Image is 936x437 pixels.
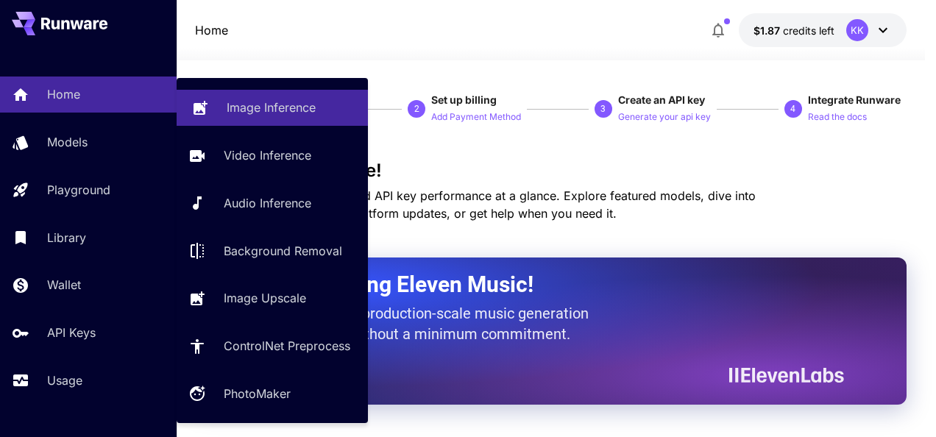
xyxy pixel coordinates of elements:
[431,93,497,106] span: Set up billing
[47,324,96,341] p: API Keys
[177,90,368,126] a: Image Inference
[754,23,834,38] div: $1.87277
[600,102,606,116] p: 3
[754,24,783,37] span: $1.87
[47,85,80,103] p: Home
[224,289,306,307] p: Image Upscale
[195,21,228,39] nav: breadcrumb
[177,280,368,316] a: Image Upscale
[47,181,110,199] p: Playground
[177,376,368,412] a: PhotoMaker
[431,110,521,124] p: Add Payment Method
[47,372,82,389] p: Usage
[414,102,419,116] p: 2
[195,21,228,39] p: Home
[177,185,368,221] a: Audio Inference
[224,385,291,402] p: PhotoMaker
[783,24,834,37] span: credits left
[224,337,350,355] p: ControlNet Preprocess
[224,194,311,212] p: Audio Inference
[195,160,906,181] h3: Welcome to Runware!
[47,229,86,246] p: Library
[195,188,756,221] span: Check out your usage stats and API key performance at a glance. Explore featured models, dive int...
[227,99,316,116] p: Image Inference
[739,13,907,47] button: $1.87277
[232,303,600,344] p: The only way to get production-scale music generation from Eleven Labs without a minimum commitment.
[177,328,368,364] a: ControlNet Preprocess
[47,276,81,294] p: Wallet
[177,138,368,174] a: Video Inference
[808,110,867,124] p: Read the docs
[47,133,88,151] p: Models
[790,102,795,116] p: 4
[808,93,901,106] span: Integrate Runware
[618,93,705,106] span: Create an API key
[618,110,711,124] p: Generate your api key
[846,19,868,41] div: KK
[177,232,368,269] a: Background Removal
[232,271,832,299] h2: Now Supporting Eleven Music!
[224,242,342,260] p: Background Removal
[224,146,311,164] p: Video Inference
